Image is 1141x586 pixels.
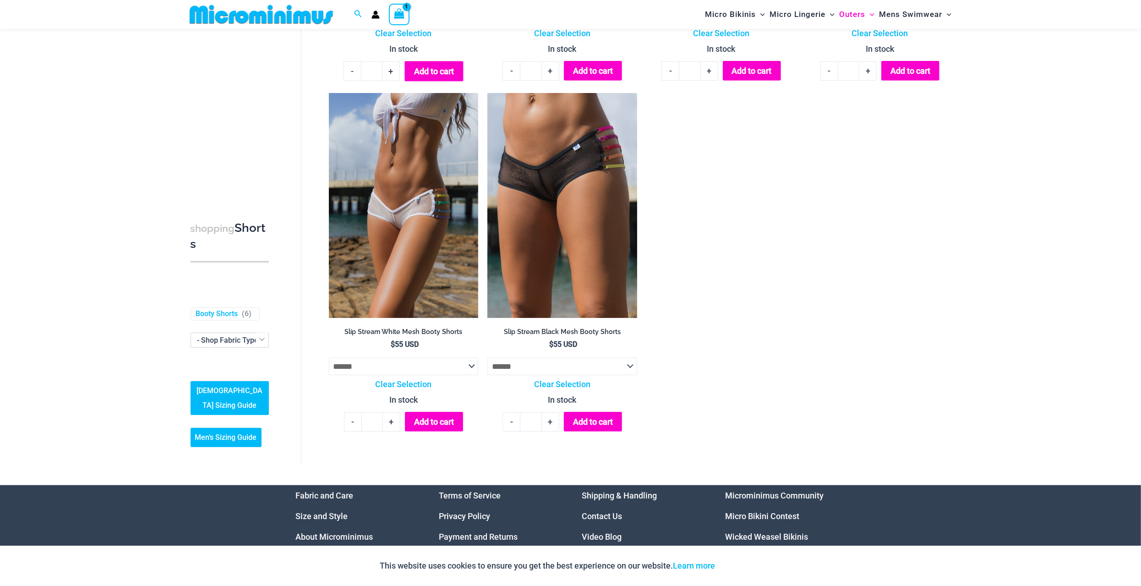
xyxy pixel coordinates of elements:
p: In stock [487,42,637,56]
span: - Shop Fabric Type [191,333,269,348]
h2: Slip Stream Black Mesh Booty Shorts [487,328,637,336]
a: Micro LingerieMenu ToggleMenu Toggle [767,3,837,26]
bdi: 55 USD [550,340,578,349]
a: Size and Style [296,511,348,521]
a: Slip Stream White Mesh Booty Shorts [329,328,479,340]
a: Payment and Returns [439,532,518,542]
a: Clear Selection [805,27,955,40]
span: Micro Lingerie [770,3,825,26]
a: + [382,61,400,81]
a: Account icon link [371,11,380,19]
span: - Shop Fabric Type [197,336,259,345]
a: - [502,412,520,432]
a: - [661,61,679,81]
a: Contact Us [582,511,622,521]
a: Clear Selection [487,27,637,40]
input: Product quantity [679,61,700,81]
a: Slip Stream White Multi 5024 Shorts 08Slip Stream White Multi 5024 Shorts 08Slip Stream White Mul... [329,93,479,318]
span: Menu Toggle [942,3,951,26]
a: Slip Stream Black Multi 5024 Shorts 0Slip Stream Black Multi 5024 Shorts 0Slip Stream Black Multi... [487,93,637,318]
a: - [344,412,361,432]
p: In stock [487,393,637,407]
input: Product quantity [838,61,859,81]
a: Mens SwimwearMenu ToggleMenu Toggle [877,3,954,26]
span: Menu Toggle [756,3,765,26]
a: Clear Selection [329,27,479,40]
button: Add to cart [881,61,939,81]
span: ( ) [242,309,252,318]
input: Product quantity [361,412,383,432]
a: + [701,61,718,81]
a: + [383,412,400,432]
a: View Shopping Cart, 1 items [389,4,410,25]
a: Micro Bikini Contest [725,511,799,521]
nav: Menu [439,485,559,547]
a: Slip Stream Black Mesh Booty Shorts [487,328,637,340]
a: [DEMOGRAPHIC_DATA] Sizing Guide [191,381,269,415]
a: - [502,61,520,81]
aside: Footer Widget 1 [296,485,416,547]
img: Slip Stream Black Multi 5024 Shorts 0 [487,93,637,318]
h2: Slip Stream White Mesh Booty Shorts [329,328,479,336]
a: - [344,61,361,81]
a: - [820,61,838,81]
button: Add to cart [564,61,622,81]
span: Micro Bikinis [705,3,756,26]
input: Product quantity [361,61,382,81]
aside: Footer Widget 2 [439,485,559,547]
a: Microminimus Community [725,491,824,500]
a: + [859,61,877,81]
span: $ [391,340,395,349]
img: Slip Stream White Multi 5024 Shorts 08 [329,93,479,318]
span: 6 [245,309,249,318]
aside: Footer Widget 3 [582,485,703,547]
input: Product quantity [520,61,541,81]
button: Accept [722,555,761,577]
a: OutersMenu ToggleMenu Toggle [837,3,877,26]
a: Booty Shorts [196,309,238,318]
a: Clear Selection [487,378,637,391]
span: Mens Swimwear [879,3,942,26]
a: Privacy Policy [439,511,490,521]
nav: Menu [725,485,846,547]
aside: Footer Widget 4 [725,485,846,547]
a: + [542,61,559,81]
p: In stock [646,42,796,56]
a: Men’s Sizing Guide [191,428,262,447]
a: Video Blog [582,532,622,542]
a: Learn more [673,561,715,570]
p: In stock [805,42,955,56]
a: Terms of Service [439,491,501,500]
span: Menu Toggle [825,3,835,26]
a: Wicked Weasel Bikinis [725,532,808,542]
bdi: 55 USD [391,340,419,349]
p: This website uses cookies to ensure you get the best experience on our website. [380,559,715,573]
a: About Microminimus [296,532,373,542]
nav: Menu [582,485,703,547]
p: In stock [329,393,479,407]
a: Clear Selection [329,378,479,391]
button: Add to cart [405,412,463,432]
span: - Shop Fabric Type [191,333,268,347]
span: $ [550,340,554,349]
a: Shipping & Handling [582,491,657,500]
span: shopping [191,222,235,234]
nav: Site Navigation [701,1,955,27]
a: Clear Selection [646,27,796,40]
p: In stock [329,42,479,56]
button: Add to cart [723,61,781,81]
a: Fabric and Care [296,491,354,500]
a: Search icon link [354,9,362,20]
a: Micro BikinisMenu ToggleMenu Toggle [703,3,767,26]
span: Outers [839,3,865,26]
h3: Shorts [191,220,269,252]
button: Add to cart [404,61,464,82]
a: + [542,412,559,432]
span: Menu Toggle [865,3,874,26]
nav: Menu [296,485,416,547]
input: Product quantity [520,412,541,432]
iframe: TrustedSite Certified [191,8,273,192]
img: MM SHOP LOGO FLAT [186,4,337,25]
button: Add to cart [564,412,622,432]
